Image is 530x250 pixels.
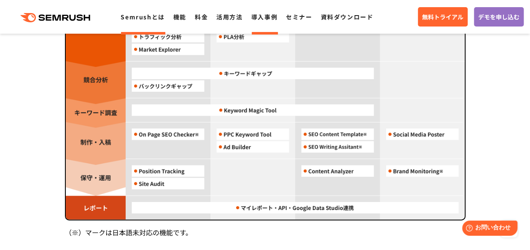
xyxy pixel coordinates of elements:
[121,13,164,21] a: Semrushとは
[65,227,465,238] div: （※）マークは日本語未対応の機能です。
[422,12,463,21] span: 無料トライアル
[320,13,373,21] a: 資料ダウンロード
[173,13,186,21] a: 機能
[474,7,524,27] a: デモを申し込む
[195,13,208,21] a: 料金
[286,13,312,21] a: セミナー
[216,13,242,21] a: 活用方法
[478,12,519,21] span: デモを申し込む
[418,7,468,27] a: 無料トライアル
[455,217,521,241] iframe: Help widget launcher
[251,13,277,21] a: 導入事例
